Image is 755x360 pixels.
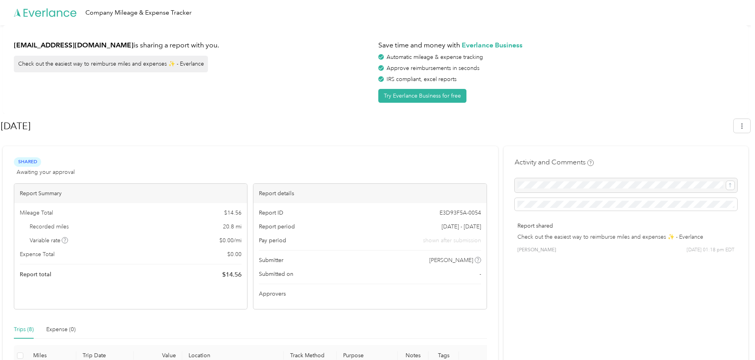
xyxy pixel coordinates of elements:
span: Approvers [259,290,286,298]
span: Report period [259,222,295,231]
span: Pay period [259,236,286,245]
span: Variable rate [30,236,68,245]
strong: [EMAIL_ADDRESS][DOMAIN_NAME] [14,41,134,49]
span: [PERSON_NAME] [517,247,556,254]
div: Trips (8) [14,325,34,334]
span: shown after submission [423,236,481,245]
span: $ 14.56 [224,209,242,217]
p: Check out the easiest way to reimburse miles and expenses ✨ - Everlance [517,233,734,241]
span: Expense Total [20,250,55,258]
span: Awaiting your approval [17,168,75,176]
h4: Activity and Comments [515,157,594,167]
div: Report details [253,184,486,203]
span: IRS compliant, excel reports [387,76,457,83]
span: E3D93F5A-0054 [440,209,481,217]
span: $ 14.56 [222,270,242,279]
span: Report ID [259,209,283,217]
div: Check out the easiest way to reimburse miles and expenses ✨ - Everlance [14,56,208,72]
div: Report Summary [14,184,247,203]
span: Submitter [259,256,283,264]
span: Shared [14,157,41,166]
span: Submitted on [259,270,293,278]
p: Report shared [517,222,734,230]
h1: is sharing a report with you. [14,40,373,50]
h1: Save time and money with [378,40,737,50]
span: $ 0.00 / mi [219,236,242,245]
span: Approve reimbursements in seconds [387,65,479,72]
span: [DATE] 01:18 pm EDT [687,247,734,254]
span: Recorded miles [30,222,69,231]
span: Automatic mileage & expense tracking [387,54,483,60]
div: Expense (0) [46,325,75,334]
span: 20.8 mi [223,222,242,231]
button: Try Everlance Business for free [378,89,466,103]
span: Mileage Total [20,209,53,217]
span: Report total [20,270,51,279]
span: [PERSON_NAME] [429,256,473,264]
strong: Everlance Business [462,41,523,49]
div: Company Mileage & Expense Tracker [85,8,192,18]
h1: Aug 2025 [1,117,728,136]
span: [DATE] - [DATE] [442,222,481,231]
span: $ 0.00 [227,250,242,258]
span: - [479,270,481,278]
